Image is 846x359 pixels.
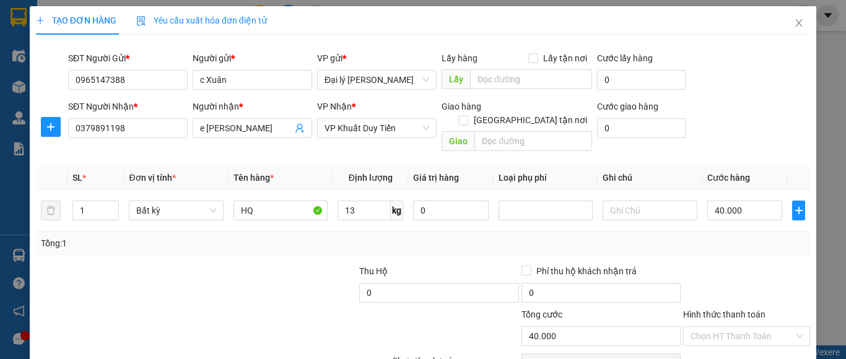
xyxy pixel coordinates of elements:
[794,18,804,28] span: close
[36,16,45,25] span: plus
[474,131,592,151] input: Dọc đường
[41,122,60,132] span: plus
[469,113,592,127] span: [GEOGRAPHIC_DATA] tận nơi
[442,102,481,111] span: Giao hàng
[442,53,478,63] span: Lấy hàng
[597,53,653,63] label: Cước lấy hàng
[359,266,388,276] span: Thu Hộ
[603,201,697,220] input: Ghi Chú
[136,15,267,25] span: Yêu cầu xuất hóa đơn điện tử
[68,100,188,113] div: SĐT Người Nhận
[792,201,805,220] button: plus
[597,118,686,138] input: Cước giao hàng
[129,173,175,183] span: Đơn vị tính
[413,201,489,220] input: 0
[325,71,429,89] span: Đại lý Nghi Hải
[531,264,642,278] span: Phí thu hộ khách nhận trả
[413,173,459,183] span: Giá trị hàng
[442,131,474,151] span: Giao
[521,309,562,319] span: Tổng cước
[193,100,312,113] div: Người nhận
[72,173,82,183] span: SL
[597,102,658,111] label: Cước giao hàng
[317,51,437,65] div: VP gửi
[41,201,61,220] button: delete
[233,173,274,183] span: Tên hàng
[391,201,403,220] span: kg
[538,51,592,65] span: Lấy tận nơi
[193,51,312,65] div: Người gửi
[782,6,816,41] button: Close
[68,51,188,65] div: SĐT Người Gửi
[707,173,750,183] span: Cước hàng
[295,123,305,133] span: user-add
[136,201,216,220] span: Bất kỳ
[597,70,686,90] input: Cước lấy hàng
[442,69,470,89] span: Lấy
[349,173,393,183] span: Định lượng
[233,201,328,220] input: VD: Bàn, Ghế
[325,119,429,137] span: VP Khuất Duy Tiến
[36,15,116,25] span: TẠO ĐƠN HÀNG
[683,309,765,319] label: Hình thức thanh toán
[598,166,702,190] th: Ghi chú
[136,16,146,26] img: icon
[41,117,61,137] button: plus
[317,102,352,111] span: VP Nhận
[470,69,592,89] input: Dọc đường
[41,236,328,250] div: Tổng: 1
[494,166,598,190] th: Loại phụ phí
[793,205,805,215] span: plus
